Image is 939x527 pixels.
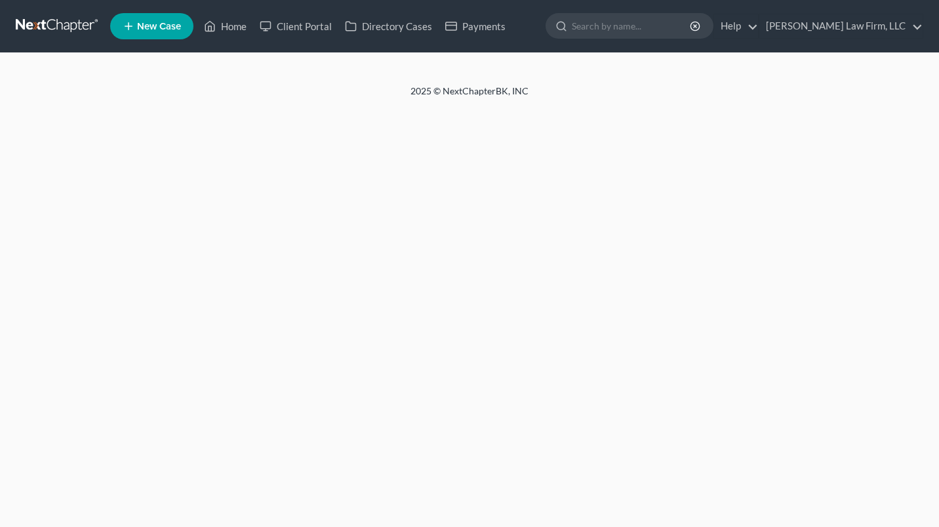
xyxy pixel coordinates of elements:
[439,14,512,38] a: Payments
[714,14,758,38] a: Help
[96,85,843,108] div: 2025 © NextChapterBK, INC
[253,14,338,38] a: Client Portal
[572,14,692,38] input: Search by name...
[197,14,253,38] a: Home
[137,22,181,31] span: New Case
[338,14,439,38] a: Directory Cases
[759,14,923,38] a: [PERSON_NAME] Law Firm, LLC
